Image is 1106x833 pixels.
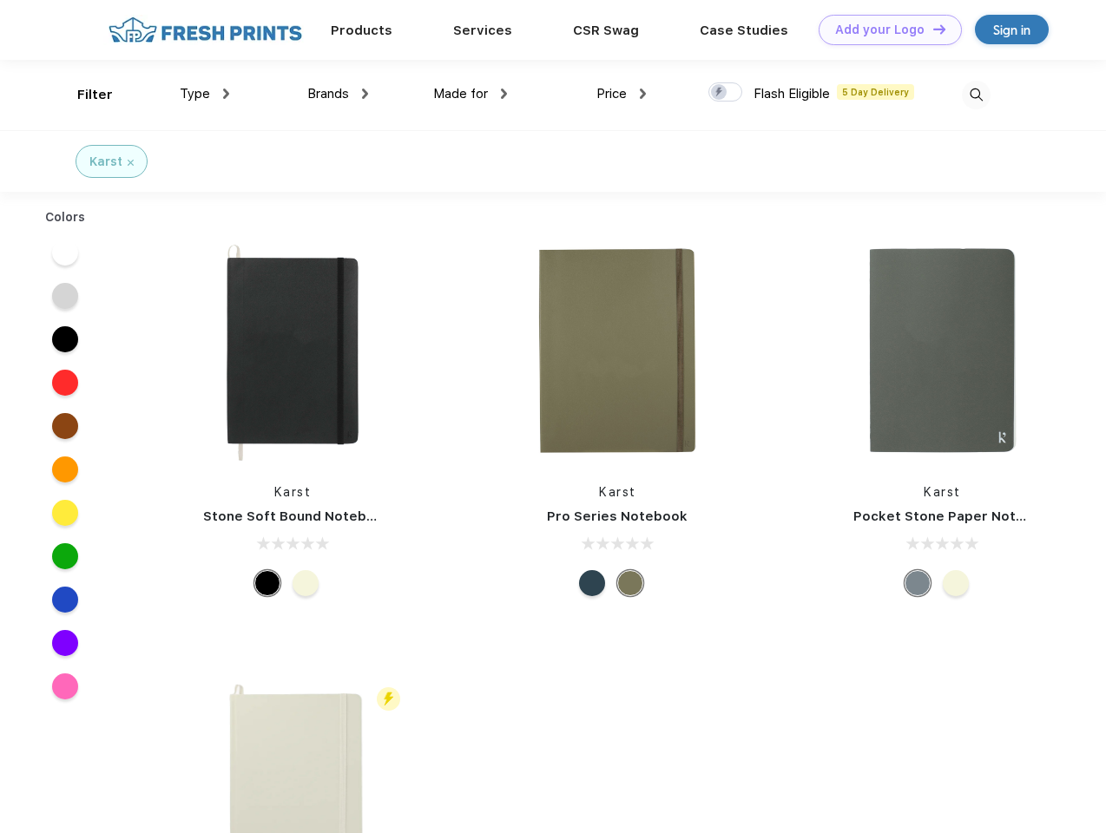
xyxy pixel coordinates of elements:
[177,235,408,466] img: func=resize&h=266
[596,86,627,102] span: Price
[573,23,639,38] a: CSR Swag
[307,86,349,102] span: Brands
[943,570,969,596] div: Beige
[579,570,605,596] div: Navy
[32,208,99,226] div: Colors
[835,23,925,37] div: Add your Logo
[203,508,392,524] a: Stone Soft Bound Notebook
[293,570,319,596] div: Beige
[599,485,636,499] a: Karst
[254,570,280,596] div: Black
[617,570,643,596] div: Olive
[827,235,1058,466] img: func=resize&h=266
[180,86,210,102] span: Type
[933,24,945,34] img: DT
[103,15,307,45] img: fo%20logo%202.webp
[77,85,113,105] div: Filter
[962,81,991,109] img: desktop_search.svg
[975,15,1049,44] a: Sign in
[924,485,961,499] a: Karst
[853,508,1058,524] a: Pocket Stone Paper Notebook
[754,86,830,102] span: Flash Eligible
[905,570,931,596] div: Gray
[128,160,134,166] img: filter_cancel.svg
[502,235,733,466] img: func=resize&h=266
[223,89,229,99] img: dropdown.png
[501,89,507,99] img: dropdown.png
[640,89,646,99] img: dropdown.png
[377,687,400,711] img: flash_active_toggle.svg
[89,153,122,171] div: Karst
[433,86,488,102] span: Made for
[837,84,914,100] span: 5 Day Delivery
[274,485,312,499] a: Karst
[362,89,368,99] img: dropdown.png
[453,23,512,38] a: Services
[993,20,1030,40] div: Sign in
[547,508,688,524] a: Pro Series Notebook
[331,23,392,38] a: Products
